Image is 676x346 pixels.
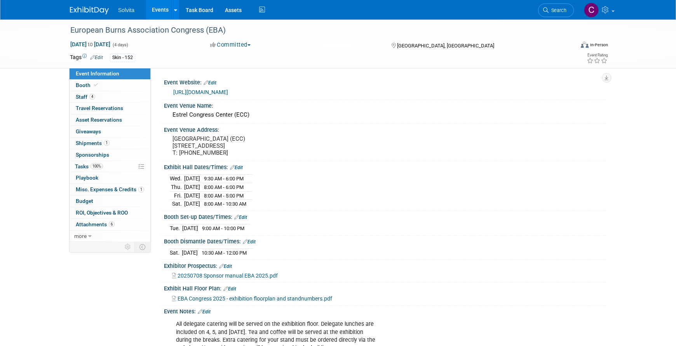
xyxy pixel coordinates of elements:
span: Giveaways [76,128,101,135]
span: Search [549,7,566,13]
span: 20250708 Sponsor manual EBA 2025.pdf [178,273,278,279]
span: Playbook [76,175,98,181]
div: Estrel Congress Center (ECC) [170,109,600,121]
td: Fri. [170,191,184,200]
span: Attachments [76,221,115,227]
a: Booth [70,80,150,91]
td: Personalize Event Tab Strip [121,242,135,252]
td: [DATE] [184,183,200,192]
span: 8:00 AM - 10:30 AM [204,201,246,207]
td: Toggle Event Tabs [135,242,151,252]
span: Solvita [118,7,134,13]
a: EBA Congress 2025 - exhibition floorplan and standnumbers.pdf [172,295,332,302]
div: Event Format [528,40,608,52]
a: Staff4 [70,91,150,103]
a: Edit [219,264,232,269]
a: more [70,231,150,242]
i: Booth reservation complete [94,83,98,87]
span: ROI, Objectives & ROO [76,210,128,216]
pre: [GEOGRAPHIC_DATA] (ECC) [STREET_ADDRESS] T: [PHONE_NUMBER] [172,135,340,156]
div: Booth Dismantle Dates/Times: [164,236,606,246]
span: 1 [104,140,110,146]
td: Thu. [170,183,184,192]
div: Event Venue Address: [164,124,606,134]
a: Edit [90,55,103,60]
td: [DATE] [182,224,198,232]
div: Event Website: [164,77,606,87]
div: Exhibitor Prospectus: [164,260,606,270]
div: Event Rating [587,53,608,57]
img: ExhibitDay [70,7,109,14]
div: Skin - 152 [110,54,135,62]
td: Tue. [170,224,182,232]
span: 8:00 AM - 6:00 PM [204,184,244,190]
td: [DATE] [184,200,200,208]
td: [DATE] [184,175,200,183]
img: Cindy Miller [584,3,599,17]
span: Booth [76,82,99,88]
span: EBA Congress 2025 - exhibition floorplan and standnumbers.pdf [178,295,332,302]
a: Sponsorships [70,149,150,161]
span: 100% [91,163,103,169]
span: Asset Reservations [76,117,122,123]
span: 4 [89,94,95,100]
div: Exhibit Hall Dates/Times: [164,161,606,171]
button: Committed [207,41,254,49]
a: Tasks100% [70,161,150,172]
a: Misc. Expenses & Credits1 [70,184,150,195]
div: Event Notes: [164,306,606,316]
td: [DATE] [184,191,200,200]
span: 1 [138,187,144,192]
div: European Burns Association Congress (EBA) [68,23,562,37]
a: Search [538,3,574,17]
span: 6 [109,221,115,227]
div: Booth Set-up Dates/Times: [164,211,606,221]
a: Travel Reservations [70,103,150,114]
span: (4 days) [112,42,128,47]
span: Sponsorships [76,152,109,158]
a: 20250708 Sponsor manual EBA 2025.pdf [172,273,278,279]
span: Travel Reservations [76,105,123,111]
a: ROI, Objectives & ROO [70,207,150,218]
img: Format-Inperson.png [581,42,589,48]
span: [GEOGRAPHIC_DATA], [GEOGRAPHIC_DATA] [397,43,494,49]
a: Playbook [70,172,150,183]
span: to [87,41,94,47]
span: Budget [76,198,93,204]
a: Attachments6 [70,219,150,230]
td: [DATE] [182,249,198,257]
span: 10:30 AM - 12:00 PM [202,250,247,256]
span: [DATE] [DATE] [70,41,111,48]
a: Edit [230,165,243,170]
a: Asset Reservations [70,114,150,126]
div: Event Venue Name: [164,100,606,110]
a: Giveaways [70,126,150,137]
span: 8:00 AM - 5:00 PM [204,193,244,199]
span: more [74,233,87,239]
a: Edit [198,309,211,315]
a: Edit [223,286,236,292]
a: Event Information [70,68,150,79]
span: Event Information [76,70,119,77]
td: Sat. [170,249,182,257]
span: Staff [76,94,95,100]
a: Budget [70,196,150,207]
span: Misc. Expenses & Credits [76,186,144,192]
span: 9:30 AM - 6:00 PM [204,176,244,182]
span: 9:00 AM - 10:00 PM [202,225,244,231]
div: Exhibit Hall Floor Plan: [164,283,606,293]
a: [URL][DOMAIN_NAME] [173,89,228,95]
a: Edit [243,239,256,245]
td: Wed. [170,175,184,183]
td: Tags [70,53,103,62]
span: Shipments [76,140,110,146]
span: Tasks [75,163,103,170]
a: Edit [204,80,216,86]
div: In-Person [590,42,608,48]
a: Edit [234,215,247,220]
a: Shipments1 [70,138,150,149]
td: Sat. [170,200,184,208]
